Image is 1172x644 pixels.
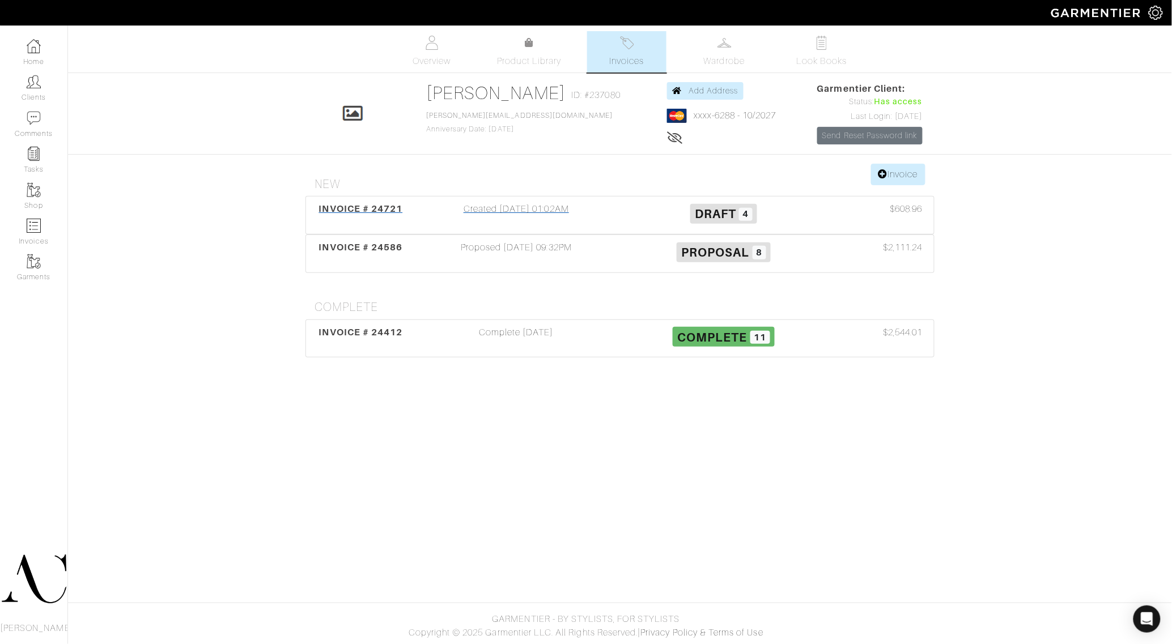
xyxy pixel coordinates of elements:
div: Proposed [DATE] 09:32PM [413,241,620,267]
img: garments-icon-b7da505a4dc4fd61783c78ac3ca0ef83fa9d6f193b1c9dc38574b1d14d53ca28.png [27,254,41,268]
img: clients-icon-6bae9207a08558b7cb47a8932f037763ab4055f8c8b6bfacd5dc20c3e0201464.png [27,75,41,89]
span: $608.96 [890,202,923,216]
img: orders-27d20c2124de7fd6de4e0e44c1d41de31381a507db9b33961299e4e07d508b8c.svg [620,36,634,50]
span: Complete [677,330,747,344]
a: Overview [392,31,472,72]
img: dashboard-icon-dbcd8f5a0b271acd01030246c82b418ddd0df26cd7fceb0bd07c9910d44c42f6.png [27,39,41,53]
span: Garmentier Client: [817,82,923,96]
span: Add Address [689,86,738,95]
span: Look Books [797,54,847,68]
a: INVOICE # 24721 Created [DATE] 01:02AM Draft 4 $608.96 [305,196,935,234]
span: INVOICE # 24721 [319,203,403,214]
a: Product Library [490,36,569,68]
img: basicinfo-40fd8af6dae0f16599ec9e87c0ef1c0a1fdea2edbe929e3d69a839185d80c458.svg [425,36,439,50]
span: Overview [413,54,451,68]
h4: New [315,177,935,191]
span: INVOICE # 24586 [319,242,403,253]
img: gear-icon-white-bd11855cb880d31180b6d7d6211b90ccbf57a29d726f0c71d8c61bd08dd39cc2.png [1149,6,1163,20]
a: [PERSON_NAME] [426,83,566,103]
img: reminder-icon-8004d30b9f0a5d33ae49ab947aed9ed385cf756f9e5892f1edd6e32f2345188e.png [27,147,41,161]
span: INVOICE # 24412 [319,327,403,338]
span: Has access [874,96,923,108]
h4: Complete [315,300,935,314]
span: Proposal [681,245,749,259]
img: orders-icon-0abe47150d42831381b5fb84f609e132dff9fe21cb692f30cb5eec754e2cba89.png [27,219,41,233]
span: $2,111.24 [884,241,923,254]
img: garments-icon-b7da505a4dc4fd61783c78ac3ca0ef83fa9d6f193b1c9dc38574b1d14d53ca28.png [27,183,41,197]
img: garmentier-logo-header-white-b43fb05a5012e4ada735d5af1a66efaba907eab6374d6393d1fbf88cb4ef424d.png [1046,3,1149,23]
span: Wardrobe [704,54,745,68]
a: [PERSON_NAME][EMAIL_ADDRESS][DOMAIN_NAME] [426,112,613,120]
a: xxxx-6288 - 10/2027 [694,110,776,121]
span: Copyright © 2025 Garmentier LLC. All Rights Reserved. [409,628,638,638]
span: $2,544.01 [884,326,923,339]
div: Last Login: [DATE] [817,110,923,123]
a: Invoice [871,164,925,185]
a: Invoices [587,31,666,72]
span: Draft [695,207,736,221]
span: Anniversary Date: [DATE] [426,112,613,133]
img: wardrobe-487a4870c1b7c33e795ec22d11cfc2ed9d08956e64fb3008fe2437562e282088.svg [717,36,732,50]
div: Open Intercom Messenger [1133,605,1161,633]
a: Add Address [667,82,744,100]
span: Product Library [498,54,562,68]
div: Created [DATE] 01:02AM [413,202,620,228]
a: INVOICE # 24586 Proposed [DATE] 09:32PM Proposal 8 $2,111.24 [305,234,935,273]
div: Complete [DATE] [413,326,620,352]
a: INVOICE # 24412 Complete [DATE] Complete 11 $2,544.01 [305,319,935,358]
img: todo-9ac3debb85659649dc8f770b8b6100bb5dab4b48dedcbae339e5042a72dfd3cc.svg [815,36,829,50]
div: Status: [817,96,923,108]
span: 4 [739,208,753,221]
a: Look Books [782,31,861,72]
img: comment-icon-a0a6a9ef722e966f86d9cbdc48e553b5cf19dbc54f86b18d962a5391bc8f6eb6.png [27,111,41,125]
span: Invoices [609,54,644,68]
span: 8 [753,246,766,259]
a: Wardrobe [685,31,764,72]
img: mastercard-2c98a0d54659f76b027c6839bea21931c3e23d06ea5b2b5660056f2e14d2f154.png [667,109,687,123]
a: Send Reset Password link [817,127,923,144]
span: 11 [750,331,770,344]
a: Privacy Policy & Terms of Use [641,628,763,638]
span: ID: #237080 [571,88,621,102]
